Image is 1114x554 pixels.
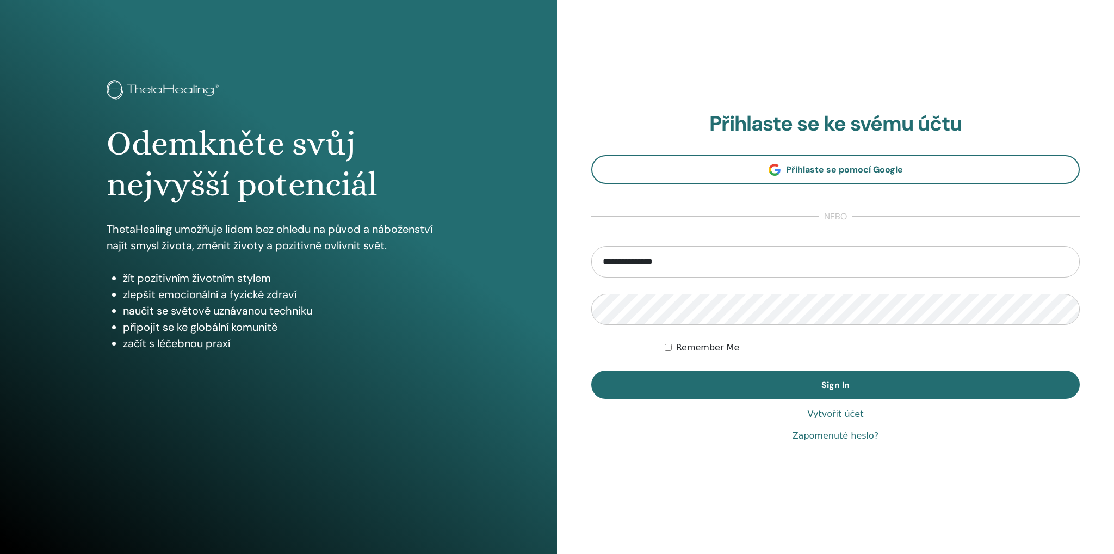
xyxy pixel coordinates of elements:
div: Keep me authenticated indefinitely or until I manually logout [665,341,1080,354]
span: Přihlaste se pomocí Google [786,164,903,175]
h1: Odemkněte svůj nejvyšší potenciál [107,124,451,205]
a: Vytvořit účet [808,408,864,421]
p: ThetaHealing umožňuje lidem bez ohledu na původ a náboženství najít smysl života, změnit životy a... [107,221,451,254]
label: Remember Me [676,341,740,354]
span: Sign In [821,379,850,391]
button: Sign In [591,371,1080,399]
li: začít s léčebnou praxí [123,335,451,352]
a: Přihlaste se pomocí Google [591,155,1080,184]
li: naučit se světově uznávanou techniku [123,303,451,319]
h2: Přihlaste se ke svému účtu [591,112,1080,137]
a: Zapomenuté heslo? [793,429,879,442]
li: žít pozitivním životním stylem [123,270,451,286]
li: připojit se ke globální komunitě [123,319,451,335]
span: nebo [819,210,852,223]
li: zlepšit emocionální a fyzické zdraví [123,286,451,303]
